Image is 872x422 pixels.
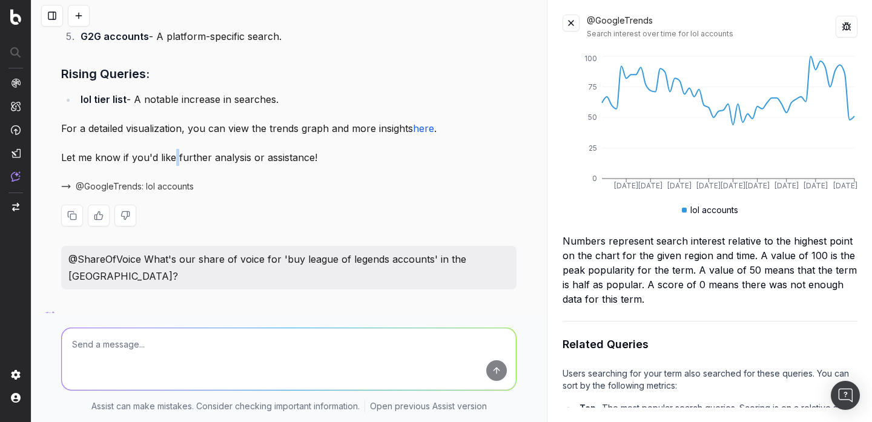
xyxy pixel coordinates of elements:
a: Open previous Assist version [370,400,487,412]
p: Your brand, , is positively mentioned as one of the marketplaces for buying League of Legends acc... [61,309,517,377]
img: My account [11,393,21,403]
strong: UnrankedSmurfs [117,311,198,323]
tspan: [DATE] [638,181,662,190]
tspan: [DATE] [833,181,857,190]
img: Botify assist logo [43,311,54,323]
p: For a detailed visualization, you can view the trends graph and more insights . [61,120,517,137]
tspan: 100 [584,54,597,63]
tspan: [DATE] [804,181,828,190]
tspan: [DATE] [614,181,638,190]
img: Intelligence [11,101,21,111]
p: Let me know if you'd like further analysis or assistance! [61,149,517,166]
span: @GoogleTrends: lol accounts [76,180,194,193]
tspan: 75 [588,82,597,91]
p: Users searching for your term also searched for these queries. You can sort by the following metr... [563,368,857,392]
img: Assist [11,171,21,182]
p: Assist can make mistakes. Consider checking important information. [91,400,360,412]
h2: Related Queries [563,336,857,353]
img: Botify logo [10,9,21,25]
h3: Rising Queries: [61,64,517,84]
tspan: 0 [592,174,597,183]
tspan: [DATE] [697,181,721,190]
button: @GoogleTrends: lol accounts [61,180,208,193]
strong: lol tier list [81,93,127,105]
img: Analytics [11,78,21,88]
strong: G2G accounts [81,30,149,42]
tspan: 25 [589,143,597,153]
b: Top [580,403,596,413]
p: @ShareOfVoice What's our share of voice for 'buy league of legends accounts' in the [GEOGRAPHIC_D... [68,251,509,285]
img: Activation [11,125,21,135]
div: Open Intercom Messenger [831,381,860,410]
a: here [413,122,434,134]
tspan: [DATE] [745,181,770,190]
img: Setting [11,370,21,380]
tspan: [DATE] [721,181,745,190]
div: @GoogleTrends [587,15,836,39]
img: Studio [11,148,21,158]
div: Numbers represent search interest relative to the highest point on the chart for the given region... [563,234,857,306]
div: lol accounts [682,204,738,216]
tspan: 50 [588,113,597,122]
tspan: [DATE] [775,181,799,190]
img: Switch project [12,203,19,211]
div: Search interest over time for lol accounts [587,29,836,39]
li: - A notable increase in searches. [77,91,517,108]
tspan: [DATE] [668,181,692,190]
li: - A platform-specific search. [77,28,517,45]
